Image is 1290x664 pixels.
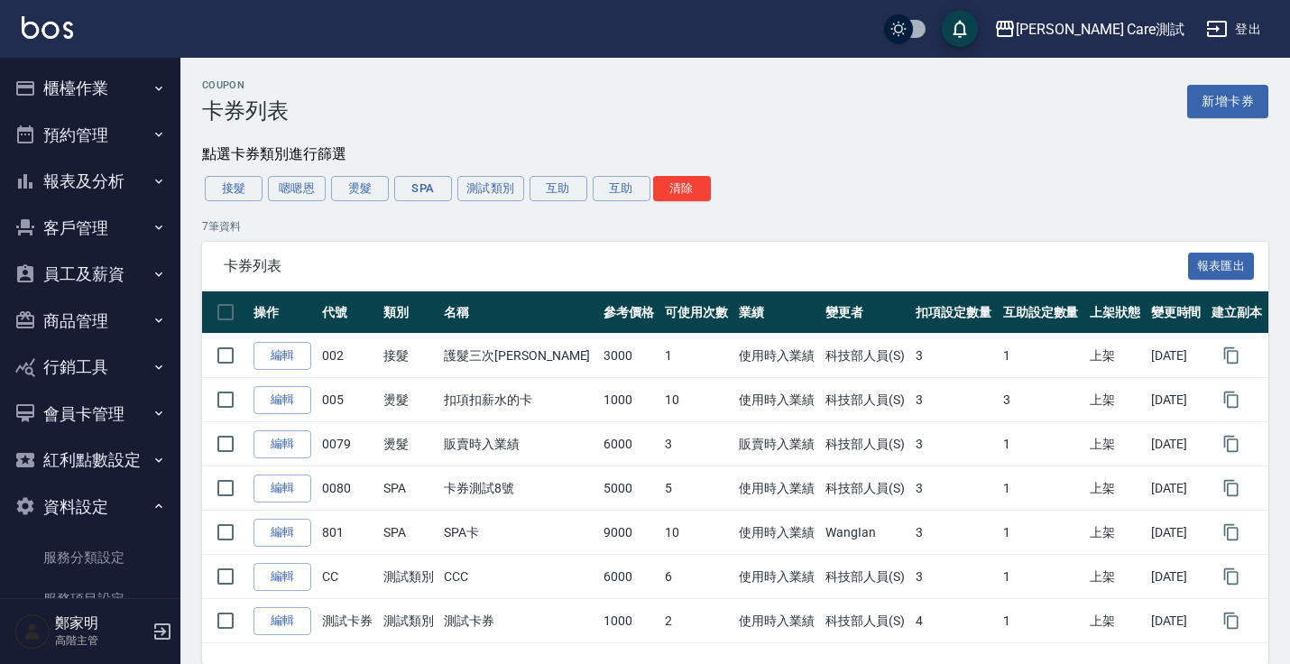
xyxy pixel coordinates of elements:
th: 類別 [379,291,440,334]
td: 科技部人員(S) [821,599,911,643]
td: 使用時入業績 [734,555,821,599]
th: 建立副本 [1207,291,1268,334]
h3: 卡券列表 [202,98,289,124]
button: 接髮 [205,176,263,201]
a: 新增卡券 [1187,85,1268,118]
button: 燙髮 [331,176,389,201]
td: 005 [318,378,379,422]
td: 6000 [599,555,660,599]
a: 服務分類設定 [7,537,173,578]
button: 清除 [653,176,711,201]
button: 員工及薪資 [7,251,173,298]
td: 1 [999,422,1085,466]
td: 使用時入業績 [734,511,821,555]
button: 互助 [530,176,587,201]
td: [DATE] [1147,334,1208,378]
td: 使用時入業績 [734,378,821,422]
td: 販賣時入業績 [439,422,599,466]
button: 紅利點數設定 [7,437,173,484]
button: 互助 [593,176,650,201]
td: 3 [911,422,998,466]
td: 10 [660,378,734,422]
td: 上架 [1085,466,1147,511]
td: 801 [318,511,379,555]
button: 會員卡管理 [7,391,173,438]
th: 名稱 [439,291,599,334]
button: 嗯嗯恩 [268,176,326,201]
td: 3 [911,466,998,511]
img: Person [14,613,51,650]
td: 科技部人員(S) [821,422,911,466]
td: 上架 [1085,422,1147,466]
button: 報表及分析 [7,158,173,205]
td: 1 [999,511,1085,555]
td: SPA [379,511,440,555]
p: 7 筆資料 [202,218,1268,235]
button: SPA [394,176,452,201]
td: 卡券測試8號 [439,466,599,511]
td: 0079 [318,422,379,466]
a: 編輯 [253,430,311,458]
button: 測試類別 [457,176,524,201]
td: [DATE] [1147,555,1208,599]
button: save [942,11,978,47]
td: 6 [660,555,734,599]
td: 2 [660,599,734,643]
td: 使用時入業績 [734,334,821,378]
td: 3 [911,378,998,422]
td: 002 [318,334,379,378]
td: 科技部人員(S) [821,334,911,378]
a: 編輯 [253,342,311,370]
td: 測試卡券 [439,599,599,643]
th: 代號 [318,291,379,334]
th: 扣項設定數量 [911,291,998,334]
td: 3 [999,378,1085,422]
td: 使用時入業績 [734,466,821,511]
button: 櫃檯作業 [7,65,173,112]
a: 編輯 [253,386,311,414]
td: 科技部人員(S) [821,378,911,422]
td: 使用時入業績 [734,599,821,643]
button: 資料設定 [7,484,173,530]
th: 上架狀態 [1085,291,1147,334]
td: 6000 [599,422,660,466]
td: 測試類別 [379,599,440,643]
a: 編輯 [253,563,311,591]
button: 客戶管理 [7,205,173,252]
button: 行銷工具 [7,344,173,391]
th: 操作 [249,291,318,334]
td: 1 [999,555,1085,599]
th: 業績 [734,291,821,334]
th: 參考價格 [599,291,660,334]
a: 報表匯出 [1188,256,1255,273]
td: [DATE] [1147,422,1208,466]
td: [DATE] [1147,599,1208,643]
td: CCC [439,555,599,599]
td: SPA卡 [439,511,599,555]
div: 點選卡券類別進行篩選 [202,145,1268,164]
td: 扣項扣薪水的卡 [439,378,599,422]
td: 上架 [1085,555,1147,599]
a: 服務項目設定 [7,578,173,620]
td: 3 [911,334,998,378]
a: 編輯 [253,519,311,547]
td: 1 [999,599,1085,643]
td: 3 [660,422,734,466]
td: 4 [911,599,998,643]
th: 可使用次數 [660,291,734,334]
button: 報表匯出 [1188,253,1255,281]
td: [DATE] [1147,511,1208,555]
p: 高階主管 [55,632,147,649]
button: [PERSON_NAME] Care測試 [987,11,1192,48]
td: 0080 [318,466,379,511]
td: SPA [379,466,440,511]
td: 3 [911,555,998,599]
button: 登出 [1199,13,1268,46]
td: [DATE] [1147,378,1208,422]
button: 預約管理 [7,112,173,159]
div: [PERSON_NAME] Care測試 [1016,18,1184,41]
td: 上架 [1085,334,1147,378]
h2: Coupon [202,79,289,91]
span: 卡券列表 [224,257,1188,275]
td: 5 [660,466,734,511]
